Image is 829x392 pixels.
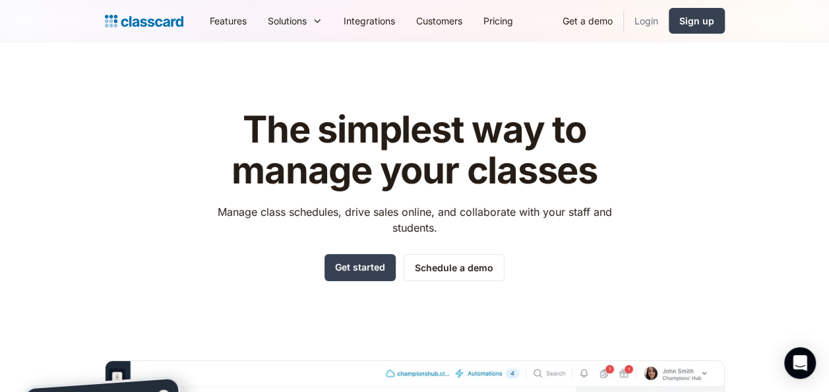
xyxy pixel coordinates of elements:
[679,14,714,28] div: Sign up
[268,14,307,28] div: Solutions
[552,6,623,36] a: Get a demo
[105,12,183,30] a: home
[324,254,396,281] a: Get started
[257,6,333,36] div: Solutions
[406,6,473,36] a: Customers
[473,6,524,36] a: Pricing
[624,6,669,36] a: Login
[333,6,406,36] a: Integrations
[199,6,257,36] a: Features
[669,8,725,34] a: Sign up
[205,110,624,191] h1: The simplest way to manage your classes
[205,204,624,236] p: Manage class schedules, drive sales online, and collaborate with your staff and students.
[784,347,816,379] div: Open Intercom Messenger
[404,254,505,281] a: Schedule a demo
